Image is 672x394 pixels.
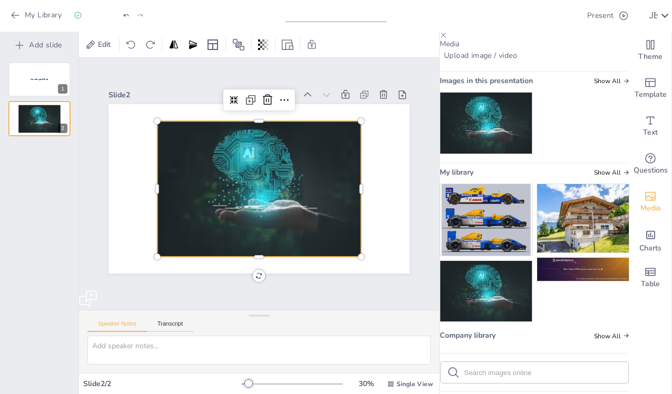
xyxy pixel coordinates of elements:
img: 67fbf8e5-5f84-4aea-a871-006369266871.jpeg [440,93,532,154]
span: Edit [96,39,113,49]
span: Theme [638,51,663,63]
span: Position [232,38,245,51]
span: Show all [594,169,629,176]
button: J B [649,5,658,26]
div: Add ready made slides [629,69,671,107]
img: Close chat [79,290,97,307]
span: Table [641,278,660,290]
div: Saved [74,11,106,21]
span: Images in this presentation [440,76,533,86]
img: 8bbd4760-e502-4b9f-ba29-e4f7c7be39cf.jpeg [537,184,629,253]
div: Add a table [629,259,671,297]
span: Single View [397,380,433,388]
button: Transcript [147,320,194,332]
span: Headingsddffds [31,78,48,81]
img: 0a0aa498-b91e-4df5-a59a-d70edb32d4de.png [440,184,532,256]
div: 1 [58,84,67,94]
div: Add images, graphics, shapes or video [629,183,671,221]
div: Change the overall theme [629,32,671,69]
div: Get real-time input from your audience [629,145,671,183]
div: J B [649,12,658,20]
input: Insert title [285,7,376,22]
button: Speaker Notes [87,320,147,332]
img: 67fbf8e5-5f84-4aea-a871-006369266871.jpeg [440,261,532,322]
div: Slide 2 / 2 [83,379,242,389]
span: Charts [639,243,661,254]
img: 937098c2-5fb6-4287-bd1d-ba3300f34927.png [537,258,629,281]
button: My Library [8,7,66,24]
span: Media [640,203,661,214]
div: Resize presentation [280,36,295,53]
button: Export to PowerPoint [561,5,581,26]
button: Upload image / video [440,49,521,63]
input: Search images online [464,369,622,377]
div: Add charts and graphs [629,221,671,259]
span: Company library [440,330,496,340]
span: My library [440,167,473,177]
div: 1 [8,62,71,97]
button: Add slide [5,37,73,54]
p: Media [440,39,629,49]
div: Slide 2 [191,227,367,312]
div: 2 [8,101,71,136]
div: 30 % [353,379,379,389]
span: Show all [594,77,629,85]
span: Text [643,127,658,138]
span: Template [635,89,667,100]
span: Show all [594,332,629,340]
button: Present [583,5,631,26]
div: 2 [58,124,67,133]
span: Questions [634,165,668,176]
div: Layout [204,36,221,53]
div: Add text boxes [629,107,671,145]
